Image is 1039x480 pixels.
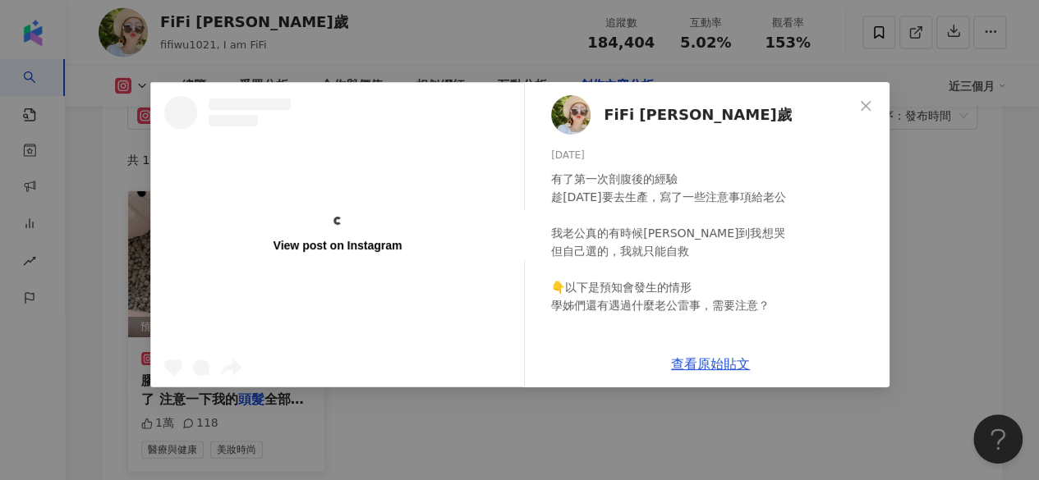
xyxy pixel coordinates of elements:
a: 查看原始貼文 [671,356,750,372]
span: close [859,99,872,112]
img: KOL Avatar [551,95,591,135]
a: KOL AvatarFiFi [PERSON_NAME]歲 [551,95,853,135]
a: View post on Instagram [151,83,524,386]
button: Close [849,89,882,122]
div: View post on Instagram [273,238,402,253]
div: [DATE] [551,148,876,163]
span: FiFi [PERSON_NAME]歲 [604,103,792,126]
